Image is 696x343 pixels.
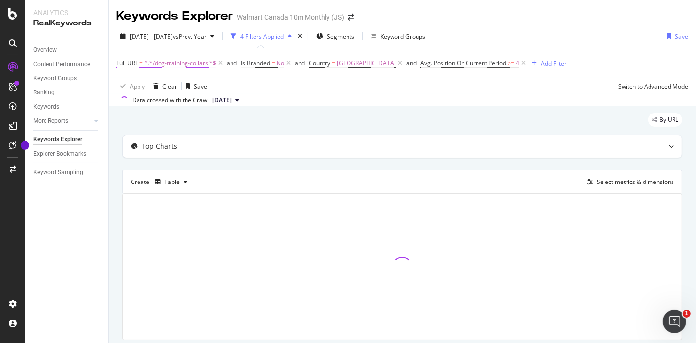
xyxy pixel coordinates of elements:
button: 4 Filters Applied [227,28,296,44]
button: [DATE] - [DATE]vsPrev. Year [116,28,218,44]
a: Content Performance [33,59,101,69]
span: >= [508,59,514,67]
div: Top Charts [141,141,177,151]
a: Keywords Explorer [33,135,101,145]
span: Avg. Position On Current Period [420,59,506,67]
span: By URL [659,117,678,123]
div: Tooltip anchor [21,141,29,150]
span: = [272,59,275,67]
div: Keyword Sampling [33,167,83,178]
div: Apply [130,82,145,91]
button: and [406,58,417,68]
div: Table [164,179,180,185]
span: Is Branded [241,59,270,67]
button: Select metrics & dimensions [583,176,674,188]
span: [GEOGRAPHIC_DATA] [337,56,396,70]
button: Apply [116,78,145,94]
button: [DATE] [209,94,243,106]
div: Keywords [33,102,59,112]
div: Analytics [33,8,100,18]
span: 2025 Sep. 12th [212,96,232,105]
div: 4 Filters Applied [240,32,284,41]
span: [DATE] - [DATE] [130,32,173,41]
a: Ranking [33,88,101,98]
button: Save [663,28,688,44]
button: Save [182,78,207,94]
a: Explorer Bookmarks [33,149,101,159]
a: Keyword Sampling [33,167,101,178]
button: Add Filter [528,57,567,69]
div: Clear [162,82,177,91]
div: Overview [33,45,57,55]
a: More Reports [33,116,92,126]
div: Explorer Bookmarks [33,149,86,159]
div: and [406,59,417,67]
span: No [277,56,284,70]
a: Overview [33,45,101,55]
div: Add Filter [541,59,567,68]
div: Save [194,82,207,91]
div: RealKeywords [33,18,100,29]
span: 4 [516,56,519,70]
button: Keyword Groups [367,28,429,44]
button: and [295,58,305,68]
div: Keyword Groups [33,73,77,84]
div: Create [131,174,191,190]
button: Clear [149,78,177,94]
a: Keywords [33,102,101,112]
div: Ranking [33,88,55,98]
button: and [227,58,237,68]
span: Segments [327,32,354,41]
span: = [332,59,335,67]
span: = [139,59,143,67]
a: Keyword Groups [33,73,101,84]
div: Switch to Advanced Mode [618,82,688,91]
div: Walmart Canada 10m Monthly (JS) [237,12,344,22]
iframe: Intercom live chat [663,310,686,333]
div: Content Performance [33,59,90,69]
div: Save [675,32,688,41]
span: ^.*/dog-training-collars.*$ [144,56,216,70]
div: Keywords Explorer [33,135,82,145]
button: Switch to Advanced Mode [614,78,688,94]
div: More Reports [33,116,68,126]
div: and [227,59,237,67]
div: legacy label [648,113,682,127]
span: Country [309,59,330,67]
button: Table [151,174,191,190]
div: Select metrics & dimensions [597,178,674,186]
div: Keyword Groups [380,32,425,41]
div: arrow-right-arrow-left [348,14,354,21]
div: times [296,31,304,41]
div: Keywords Explorer [116,8,233,24]
div: and [295,59,305,67]
span: 1 [683,310,691,318]
span: vs Prev. Year [173,32,207,41]
button: Segments [312,28,358,44]
span: Full URL [116,59,138,67]
div: Data crossed with the Crawl [132,96,209,105]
